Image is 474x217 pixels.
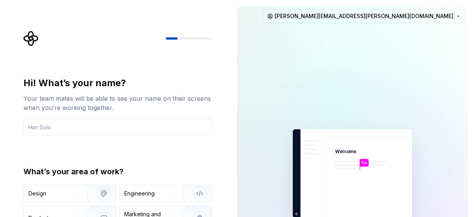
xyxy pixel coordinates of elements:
[275,12,454,20] span: [PERSON_NAME][EMAIL_ADDRESS][PERSON_NAME][DOMAIN_NAME]
[124,190,155,197] div: Engineering
[23,31,39,46] svg: Supernova Logo
[23,77,212,89] div: Hi! What’s your name?
[28,190,46,197] div: Design
[23,94,212,112] div: Your team mates will be able to see your name on their screens when you’re working together.
[361,160,367,165] p: You
[335,149,356,155] p: Welcome
[23,166,212,177] div: What’s your area of work?
[23,119,212,135] input: Han Solo
[264,9,465,23] button: [PERSON_NAME][EMAIL_ADDRESS][PERSON_NAME][DOMAIN_NAME]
